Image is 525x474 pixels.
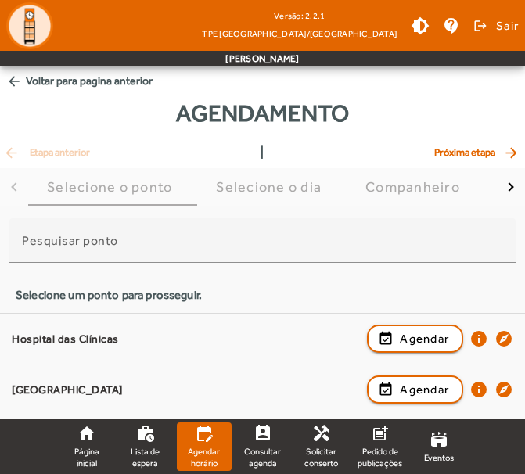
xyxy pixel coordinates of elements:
mat-icon: explore [494,329,513,348]
span: Solicitar conserto [300,446,343,469]
button: Sair [471,14,519,38]
mat-icon: work_history [136,424,155,443]
mat-icon: explore [494,380,513,399]
mat-icon: perm_contact_calendar [254,424,272,443]
span: Agendamento [176,95,349,131]
span: Agendar [400,380,449,399]
span: Consultar agenda [242,446,284,469]
mat-icon: arrow_forward [503,145,522,160]
mat-icon: handyman [312,424,331,443]
a: Consultar agenda [236,422,290,471]
span: Pedido de publicações [358,446,402,469]
span: Lista de espera [124,446,167,469]
mat-label: Pesquisar ponto [22,233,118,248]
a: Agendar horário [177,422,232,471]
mat-icon: post_add [371,424,390,443]
span: | [261,143,264,162]
button: Agendar [367,375,463,404]
mat-icon: stadium [430,430,448,449]
button: Agendar [367,325,463,353]
div: Selecione um ponto para prosseguir. [16,286,509,303]
mat-icon: info [469,380,488,399]
mat-icon: edit_calendar [195,424,214,443]
mat-icon: home [77,424,96,443]
span: Agendar [400,329,449,348]
span: Página inicial [66,446,108,469]
div: [GEOGRAPHIC_DATA] [12,382,359,397]
a: Pedido de publicações [353,422,408,471]
a: Página inicial [59,422,114,471]
a: Eventos [412,422,466,471]
div: Companheiro [365,179,466,195]
span: Agendar horário [183,446,225,469]
a: Lista de espera [118,422,173,471]
img: Logo TPE [6,2,53,49]
mat-icon: info [469,329,488,348]
a: Solicitar conserto [294,422,349,471]
div: Versão: 2.2.1 [202,6,397,26]
span: Eventos [424,452,454,464]
span: Próxima etapa [434,143,522,162]
div: Selecione o dia [216,179,328,195]
div: Selecione o ponto [47,179,178,195]
span: TPE [GEOGRAPHIC_DATA]/[GEOGRAPHIC_DATA] [202,26,397,41]
div: Hospital das Clínicas [12,332,359,346]
mat-icon: arrow_back [6,74,22,89]
span: Sair [496,13,519,38]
